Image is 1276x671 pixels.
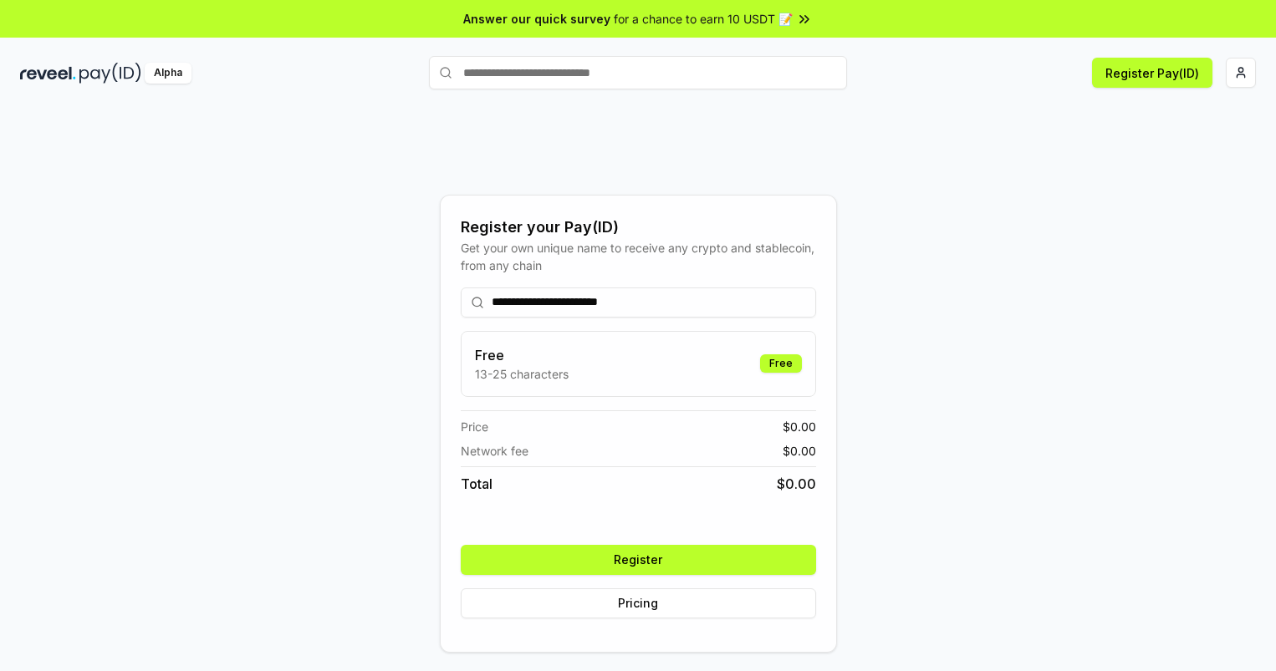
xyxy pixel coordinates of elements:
[461,418,488,435] span: Price
[475,345,569,365] h3: Free
[760,354,802,373] div: Free
[461,442,528,460] span: Network fee
[783,442,816,460] span: $ 0.00
[20,63,76,84] img: reveel_dark
[1092,58,1212,88] button: Register Pay(ID)
[461,545,816,575] button: Register
[475,365,569,383] p: 13-25 characters
[145,63,191,84] div: Alpha
[777,474,816,494] span: $ 0.00
[461,474,493,494] span: Total
[614,10,793,28] span: for a chance to earn 10 USDT 📝
[461,588,816,618] button: Pricing
[463,10,610,28] span: Answer our quick survey
[461,239,816,274] div: Get your own unique name to receive any crypto and stablecoin, from any chain
[79,63,141,84] img: pay_id
[783,418,816,435] span: $ 0.00
[461,216,816,239] div: Register your Pay(ID)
